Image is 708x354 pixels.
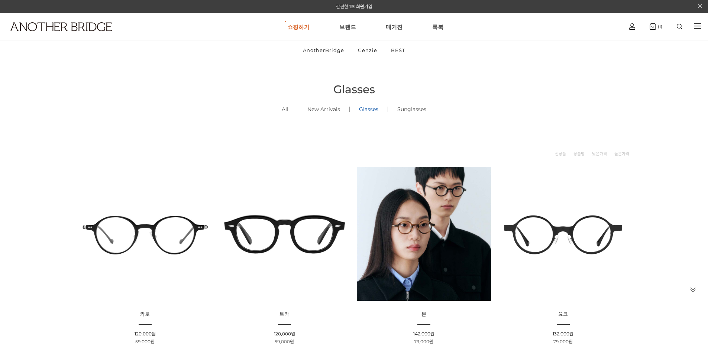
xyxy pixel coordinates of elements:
span: 120,000원 [274,331,295,337]
span: 토카 [279,311,289,318]
span: 142,000원 [413,331,434,337]
span: 본 [421,311,426,318]
a: 높은가격 [614,150,629,157]
a: 요크 [558,312,568,317]
a: Glasses [350,97,388,122]
span: 120,000원 [135,331,156,337]
img: logo [10,22,112,31]
a: logo [4,22,110,49]
a: BEST [385,40,411,60]
a: 토카 [279,312,289,317]
img: 요크 글라스 - 트렌디한 디자인의 유니크한 안경 이미지 [496,167,630,301]
a: 본 [421,312,426,317]
img: 토카 아세테이트 뿔테 안경 이미지 [217,167,352,301]
a: 상품명 [573,150,585,157]
a: 매거진 [386,13,403,40]
img: cart [629,23,635,30]
a: 브랜드 [339,13,356,40]
img: search [677,24,682,29]
span: (1) [656,24,662,29]
a: Genzie [352,40,384,60]
span: 59,000원 [135,339,155,344]
a: All [272,97,298,122]
a: New Arrivals [298,97,349,122]
a: 낮은가격 [592,150,607,157]
span: Glasses [333,82,375,96]
span: 79,000원 [414,339,433,344]
span: 132,000원 [553,331,573,337]
a: 간편한 1초 회원가입 [336,4,372,9]
span: 요크 [558,311,568,318]
a: 카로 [140,312,150,317]
img: 카로 - 감각적인 디자인의 패션 아이템 이미지 [78,167,212,301]
a: Sunglasses [388,97,436,122]
a: AnotherBridge [297,40,350,60]
img: 본 - 동그란 렌즈로 돋보이는 아세테이트 안경 이미지 [357,167,491,301]
span: 59,000원 [275,339,294,344]
a: 신상품 [555,150,566,157]
img: cart [650,23,656,30]
span: 79,000원 [553,339,573,344]
a: (1) [650,23,662,30]
span: 카로 [140,311,150,318]
a: 룩북 [432,13,443,40]
a: 쇼핑하기 [287,13,310,40]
